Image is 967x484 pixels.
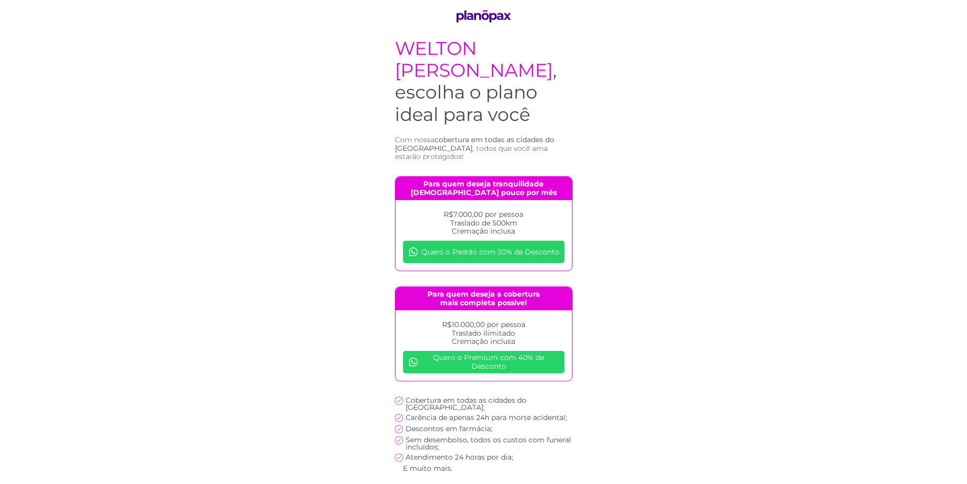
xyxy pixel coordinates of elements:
[395,425,403,433] img: check icon
[408,357,418,367] img: whatsapp
[406,436,573,450] p: Sem desembolso, todos os custos com funeral incluídos;
[395,397,403,405] img: check icon
[395,38,573,125] h1: , escolha o plano ideal para você
[406,425,492,432] p: Descontos em farmácia;
[395,436,403,444] img: check icon
[395,177,572,200] h4: Para quem deseja tranquilidade [DEMOGRAPHIC_DATA] pouco por mês
[406,414,567,421] p: Carência de apenas 24h para morte acidental;
[403,241,564,263] a: Quero o Padrão com 30% de Desconto
[403,465,452,472] p: E muito mais.
[395,454,403,462] img: check icon
[403,210,564,236] p: R$7.000,00 por pessoa Traslado de 500km Cremação inclusa
[395,135,554,153] span: cobertura em todas as cidades do [GEOGRAPHIC_DATA]
[453,10,515,22] img: logo PlanoPax
[403,351,564,373] a: Quero o Premium com 40% de Desconto
[406,454,513,461] p: Atendimento 24 horas por dia;
[395,136,573,161] h3: Com nossa , todos que você ama estarão protegidos!
[408,247,418,257] img: whatsapp
[403,320,564,346] p: R$10.000,00 por pessoa Traslado ilimitado Cremação inclusa
[406,397,573,411] p: Cobertura em todas as cidades do [GEOGRAPHIC_DATA];
[395,37,553,81] span: WELTON [PERSON_NAME]
[395,414,403,422] img: check icon
[395,287,572,310] h4: Para quem deseja a cobertura mais completa possível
